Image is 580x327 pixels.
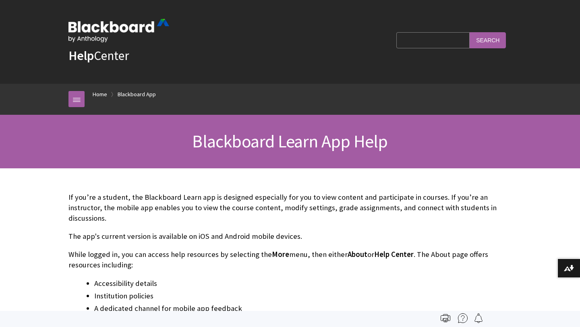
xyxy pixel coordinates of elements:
span: About [348,250,367,259]
input: Search [470,32,506,48]
strong: Help [68,48,94,64]
img: Blackboard by Anthology [68,19,169,42]
p: While logged in, you can access help resources by selecting the menu, then either or . The About ... [68,249,512,270]
li: A dedicated channel for mobile app feedback [94,303,512,314]
span: Help Center [374,250,414,259]
p: The app's current version is available on iOS and Android mobile devices. [68,231,512,242]
img: Follow this page [474,313,483,323]
span: More [272,250,289,259]
img: Print [441,313,450,323]
a: HelpCenter [68,48,129,64]
p: If you’re a student, the Blackboard Learn app is designed especially for you to view content and ... [68,192,512,224]
a: Blackboard App [118,89,156,99]
span: Blackboard Learn App Help [192,130,387,152]
li: Accessibility details [94,278,512,289]
li: Institution policies [94,290,512,302]
img: More help [458,313,468,323]
a: Home [93,89,107,99]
